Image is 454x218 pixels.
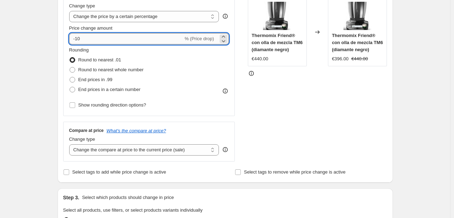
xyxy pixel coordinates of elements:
[78,67,144,72] span: Round to nearest whole number
[78,57,121,62] span: Round to nearest .01
[244,169,346,175] span: Select tags to remove while price change is active
[78,87,141,92] span: End prices in a certain number
[69,33,183,44] input: -15
[351,55,368,62] strike: €440.00
[252,33,303,52] span: Thermomix Friend® con olla de mezcla TM6 (diamante negro)
[222,146,229,153] div: help
[332,33,383,52] span: Thermomix Friend® con olla de mezcla TM6 (diamante negro)
[107,128,166,133] button: What's the compare at price?
[78,77,113,82] span: End prices in .99
[69,128,104,133] h3: Compare at price
[69,25,113,31] span: Price change amount
[78,102,146,108] span: Show rounding direction options?
[72,169,166,175] span: Select tags to add while price change is active
[252,55,268,62] div: €440.00
[69,137,95,142] span: Change type
[63,194,79,201] h2: Step 3.
[69,47,89,53] span: Rounding
[82,194,174,201] p: Select which products should change in price
[344,2,372,30] img: 31m6DX6bz7L_80x.jpg
[185,36,214,41] span: % (Price drop)
[63,207,203,213] span: Select all products, use filters, or select products variants individually
[69,3,95,8] span: Change type
[263,2,291,30] img: 31m6DX6bz7L_80x.jpg
[332,55,348,62] div: €396.00
[222,13,229,20] div: help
